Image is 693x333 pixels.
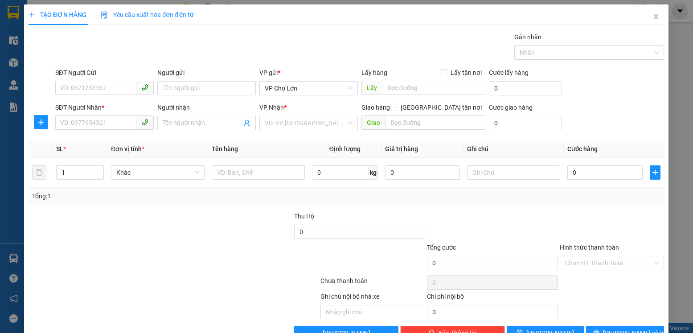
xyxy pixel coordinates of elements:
span: Giao hàng [361,104,390,111]
label: Gán nhãn [515,33,542,41]
div: Chưa thanh toán [320,276,426,292]
input: Cước lấy hàng [489,81,562,95]
span: VP Chợ Lớn [265,82,353,95]
span: plus [29,12,35,18]
span: Lấy hàng [361,69,387,76]
div: Người nhận [157,103,256,112]
button: Close [644,4,669,29]
span: Cước hàng [568,145,598,152]
span: Thu Hộ [294,213,314,220]
span: Giá trị hàng [385,145,418,152]
button: delete [32,165,46,180]
img: icon [101,12,108,19]
span: Định lượng [329,145,361,152]
span: phone [141,119,148,126]
span: Yêu cầu xuất hóa đơn điện tử [101,11,194,18]
span: Lấy [361,81,382,95]
span: Tên hàng [212,145,238,152]
div: Tổng: 1 [32,191,268,201]
span: Đơn vị tính [111,145,145,152]
th: Ghi chú [464,140,564,158]
button: plus [650,165,660,180]
input: Nhập ghi chú [321,305,425,319]
label: Cước giao hàng [489,104,533,111]
span: Khác [117,166,199,179]
span: SL [57,145,64,152]
div: Ghi chú nội bộ nhà xe [321,292,425,305]
span: Lấy tận nơi [447,68,486,78]
span: plus [650,169,660,176]
span: Tổng cước [427,244,456,251]
span: [GEOGRAPHIC_DATA] tận nơi [398,103,486,112]
label: Cước lấy hàng [489,69,529,76]
input: VD: Bàn, Ghế [212,165,305,180]
span: close [653,13,660,20]
div: Người gửi [157,68,256,78]
span: TẠO ĐƠN HÀNG [29,11,86,18]
span: user-add [243,119,250,127]
label: Hình thức thanh toán [560,244,619,251]
input: Cước giao hàng [489,116,562,130]
span: kg [369,165,378,180]
input: 0 [385,165,460,180]
input: Dọc đường [385,115,485,130]
input: Ghi Chú [467,165,561,180]
input: Dọc đường [382,81,485,95]
div: SĐT Người Gửi [55,68,154,78]
button: plus [34,115,48,129]
span: plus [34,119,48,126]
span: Giao [361,115,385,130]
div: SĐT Người Nhận [55,103,154,112]
span: VP Nhận [259,104,284,111]
div: VP gửi [259,68,358,78]
div: Chi phí nội bộ [427,292,558,305]
span: phone [141,84,148,91]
